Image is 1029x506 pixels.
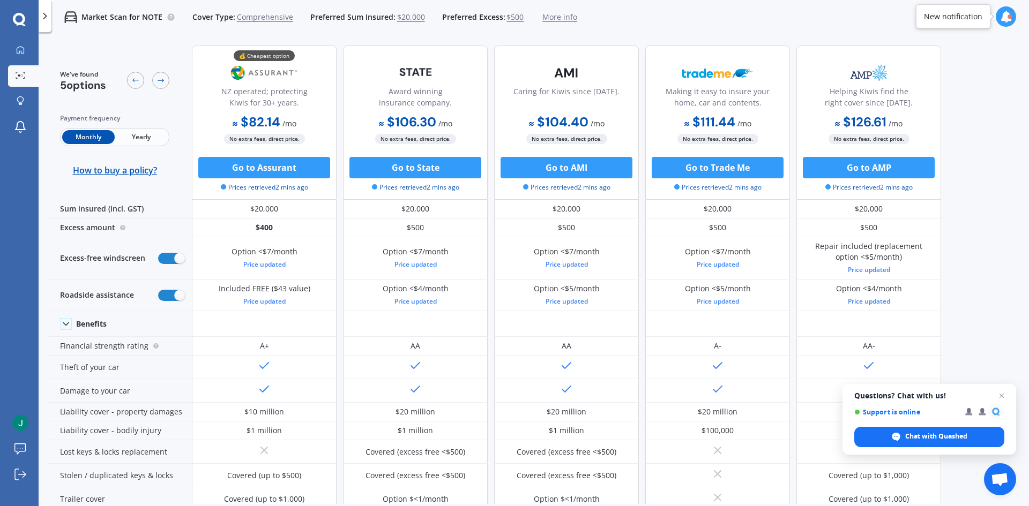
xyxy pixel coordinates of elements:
img: Assurant.png [229,59,300,86]
div: Making it easy to insure your home, car and contents. [654,86,781,112]
div: Damage to your car [47,379,192,403]
img: car.f15378c7a67c060ca3f3.svg [64,11,77,24]
div: Liability cover - property damages [47,403,192,421]
span: No extra fees, direct price. [375,134,456,144]
div: Lost keys & locks replacement [47,440,192,464]
img: State-text-1.webp [380,59,451,85]
div: Price updated [232,259,297,270]
div: Chat with Quashed [854,427,1004,447]
div: Option <$7/month [383,246,449,270]
button: Go to State [349,157,481,178]
b: $106.30 [379,114,436,130]
span: Preferred Excess: [442,12,505,22]
div: Excess-free windscreen [47,237,192,280]
div: NZ operated; protecting Kiwis for 30+ years. [201,86,327,112]
span: Prices retrieved 2 mins ago [221,183,308,192]
div: $10 million [244,406,284,417]
div: Option <$7/month [534,246,600,270]
div: AA [411,341,420,351]
div: $20 million [396,406,435,417]
div: Covered (excess free <$500) [517,470,616,481]
span: Yearly [115,130,167,144]
div: Option <$7/month [685,246,751,270]
div: $20,000 [796,200,941,218]
img: ACg8ocIGvAgBRM-Cb4xg0FsH5xEFtIyEMpuWdWM2vaNvjQJC8bllKA=s96-c [12,415,28,431]
span: More info [542,12,577,22]
div: Price updated [219,296,310,307]
div: Roadside assistance [47,280,192,311]
img: AMI-text-1.webp [531,59,602,86]
div: Covered (excess free <$500) [366,470,465,481]
div: Stolen / duplicated keys & locks [47,464,192,487]
div: $100,000 [702,425,734,436]
div: AA [562,341,571,351]
div: Helping Kiwis find the right cover since [DATE]. [806,86,932,112]
div: Option $<1/month [534,494,600,504]
span: No extra fees, direct price. [224,134,305,144]
span: $500 [506,12,524,22]
div: Liability cover - bodily injury [47,421,192,440]
span: Cover Type: [192,12,235,22]
div: Price updated [804,265,933,275]
div: Covered (up to $1,000) [829,470,909,481]
span: / mo [737,118,751,129]
div: 💰 Cheapest option [234,50,295,61]
div: A- [714,341,721,351]
b: $82.14 [233,114,280,130]
div: Price updated [836,296,902,307]
span: Prices retrieved 2 mins ago [825,183,913,192]
span: / mo [282,118,296,129]
div: $1 million [398,425,433,436]
span: Chat with Quashed [905,432,967,441]
span: $20,000 [397,12,425,22]
div: $1 million [549,425,584,436]
div: $20 million [547,406,586,417]
img: Trademe.webp [682,59,753,86]
div: Price updated [534,259,600,270]
span: No extra fees, direct price. [677,134,758,144]
div: Covered (excess free <$500) [366,447,465,457]
span: How to buy a policy? [73,165,157,176]
span: Prices retrieved 2 mins ago [372,183,459,192]
div: Covered (up to $1,000) [224,494,304,504]
span: We've found [60,70,106,79]
div: Covered (excess free <$500) [517,447,616,457]
span: Questions? Chat with us! [854,391,1004,400]
div: Financial strength rating [47,337,192,356]
b: $126.61 [835,114,886,130]
button: Go to AMI [501,157,632,178]
div: Included FREE ($43 value) [219,283,310,307]
div: $20,000 [645,200,790,218]
div: Award winning insurance company. [352,86,479,112]
div: Price updated [685,296,751,307]
div: Price updated [685,259,751,270]
div: Repair included (replacement option <$5/month) [804,241,933,275]
div: Option $<1/month [383,494,449,504]
span: Support is online [854,408,958,416]
span: Prices retrieved 2 mins ago [523,183,610,192]
span: Monthly [62,130,115,144]
span: Prices retrieved 2 mins ago [674,183,762,192]
span: Preferred Sum Insured: [310,12,396,22]
div: Option <$4/month [836,283,902,307]
div: Benefits [76,319,107,329]
img: AMP.webp [833,59,904,86]
div: Option <$7/month [232,246,297,270]
div: $20 million [698,406,737,417]
div: $500 [343,218,488,237]
div: Option <$4/month [383,283,449,307]
div: $20,000 [494,200,639,218]
div: Theft of your car [47,356,192,379]
div: Covered (up to $1,000) [829,494,909,504]
span: 5 options [60,78,106,92]
div: Open chat [984,463,1016,495]
span: / mo [438,118,452,129]
div: New notification [924,11,982,22]
div: Price updated [383,259,449,270]
div: Option <$5/month [685,283,751,307]
div: $400 [192,218,337,237]
div: $500 [645,218,790,237]
div: Excess amount [47,218,192,237]
button: Go to Trade Me [652,157,784,178]
p: Market Scan for NOTE [81,12,162,22]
